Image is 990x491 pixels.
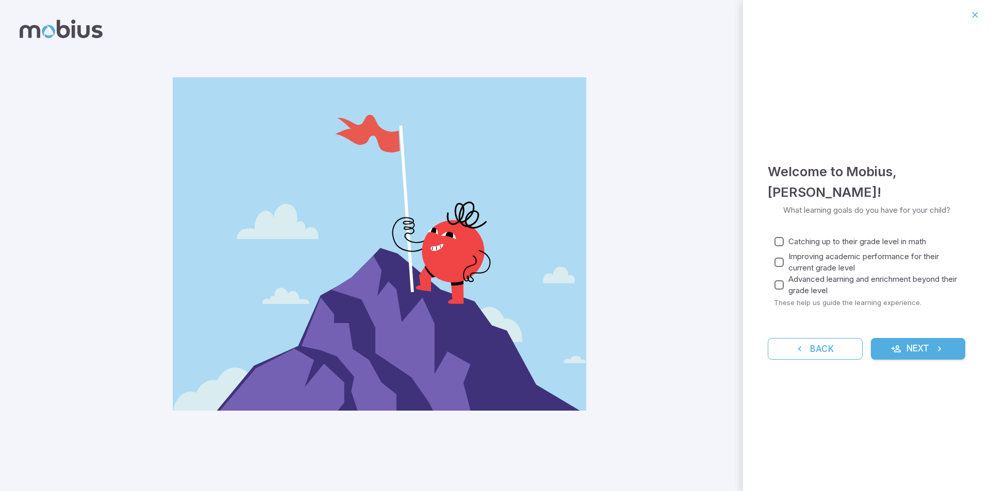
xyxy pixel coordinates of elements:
[788,251,957,274] span: Improving academic performance for their current grade level
[871,338,966,360] button: Next
[788,236,926,247] span: Catching up to their grade level in math
[774,298,965,307] p: These help us guide the learning experience.
[768,161,965,202] h4: Welcome to Mobius , [PERSON_NAME] !
[173,77,586,411] img: parent_2-illustration
[768,338,863,360] button: Back
[783,205,950,216] p: What learning goals do you have for your child?
[788,274,957,296] span: Advanced learning and enrichment beyond their grade level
